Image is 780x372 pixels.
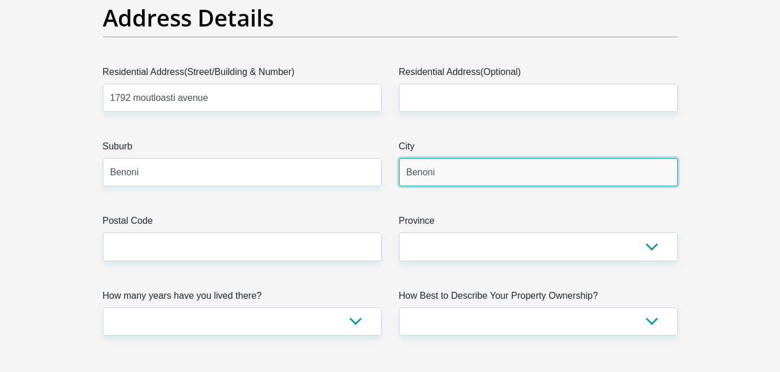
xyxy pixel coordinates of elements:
[103,158,382,186] input: Suburb
[399,214,678,232] label: Province
[103,65,382,84] label: Residential Address(Street/Building & Number)
[399,289,678,307] label: How Best to Describe Your Property Ownership?
[103,232,382,261] input: Postal Code
[103,84,382,112] input: Valid residential address
[103,140,382,158] label: Suburb
[103,289,382,307] label: How many years have you lived there?
[399,84,678,112] input: Address line 2 (Optional)
[103,4,678,32] h2: Address Details
[399,232,678,261] select: Please Select a Province
[399,307,678,336] select: Please select a value
[103,307,382,336] select: Please select a value
[399,65,678,84] label: Residential Address(Optional)
[399,158,678,186] input: City
[399,140,678,158] label: City
[103,214,382,232] label: Postal Code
